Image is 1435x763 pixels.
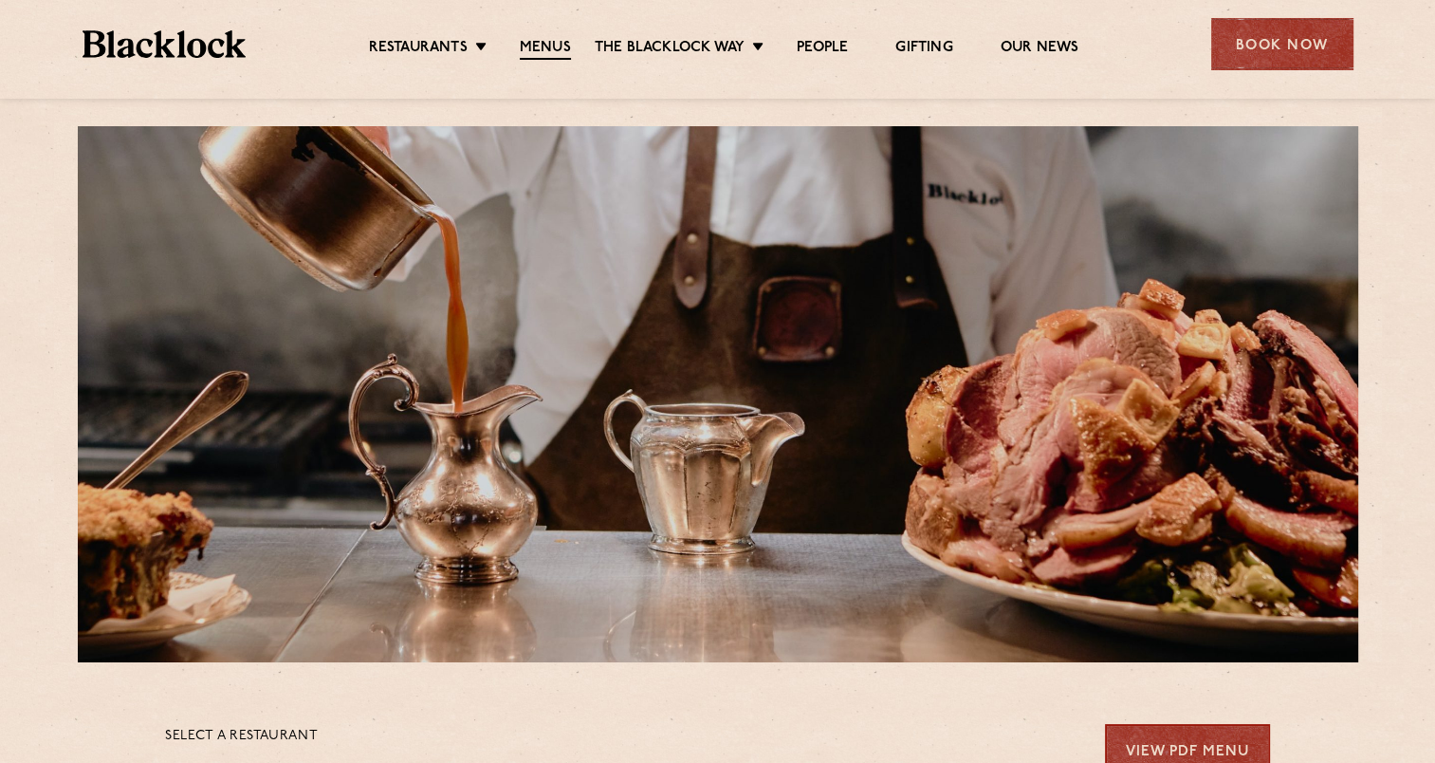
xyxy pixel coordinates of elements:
a: Restaurants [369,39,468,58]
a: The Blacklock Way [595,39,745,58]
a: Our News [1001,39,1079,58]
div: Book Now [1211,18,1353,70]
img: BL_Textured_Logo-footer-cropped.svg [83,30,247,58]
a: People [797,39,848,58]
p: Select a restaurant [165,724,318,749]
a: Menus [520,39,571,60]
a: Gifting [895,39,952,58]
